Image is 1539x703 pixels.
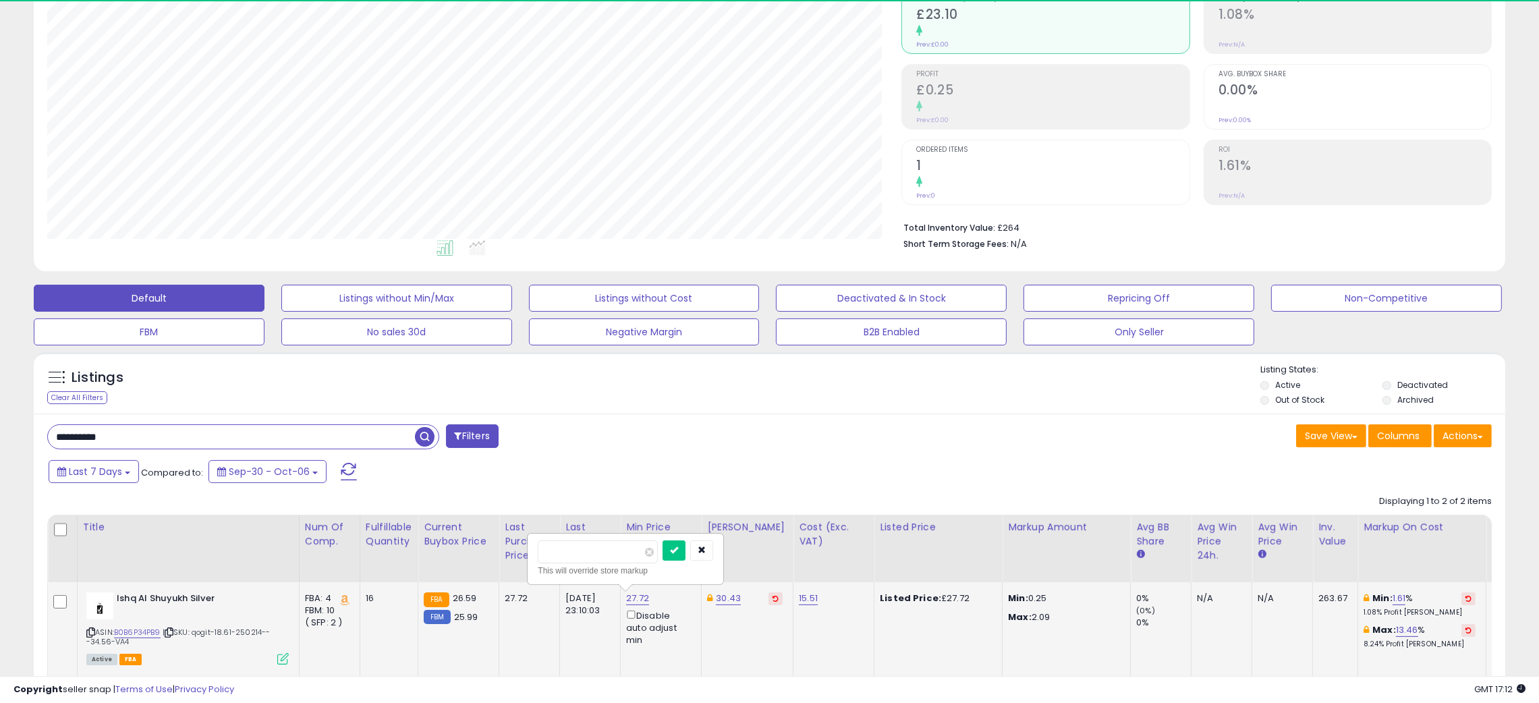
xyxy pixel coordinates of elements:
[903,238,1009,250] b: Short Term Storage Fees:
[1372,592,1393,604] b: Min:
[505,592,549,604] div: 27.72
[916,192,935,200] small: Prev: 0
[86,592,289,663] div: ASIN:
[626,608,691,646] div: Disable auto adjust min
[1219,146,1491,154] span: ROI
[34,318,264,345] button: FBM
[229,465,310,478] span: Sep-30 - Oct-06
[1219,82,1491,101] h2: 0.00%
[880,592,941,604] b: Listed Price:
[1136,617,1191,629] div: 0%
[1024,318,1254,345] button: Only Seller
[799,592,818,605] a: 15.51
[446,424,499,448] button: Filters
[903,222,995,233] b: Total Inventory Value:
[1136,520,1185,549] div: Avg BB Share
[1393,592,1406,605] a: 1.61
[776,285,1007,312] button: Deactivated & In Stock
[529,318,760,345] button: Negative Margin
[1011,237,1027,250] span: N/A
[1219,71,1491,78] span: Avg. Buybox Share
[916,7,1189,25] h2: £23.10
[1136,549,1144,561] small: Avg BB Share.
[1275,394,1324,405] label: Out of Stock
[69,465,122,478] span: Last 7 Days
[505,520,554,563] div: Last Purchase Price
[424,592,449,607] small: FBA
[34,285,264,312] button: Default
[1368,424,1432,447] button: Columns
[281,285,512,312] button: Listings without Min/Max
[115,683,173,696] a: Terms of Use
[1024,285,1254,312] button: Repricing Off
[916,40,949,49] small: Prev: £0.00
[1372,623,1396,636] b: Max:
[1364,624,1476,649] div: %
[1136,605,1155,616] small: (0%)
[305,520,354,549] div: Num of Comp.
[208,460,327,483] button: Sep-30 - Oct-06
[626,592,649,605] a: 27.72
[424,520,493,549] div: Current Buybox Price
[305,592,349,604] div: FBA: 4
[1377,429,1420,443] span: Columns
[916,116,949,124] small: Prev: £0.00
[1258,592,1302,604] div: N/A
[529,285,760,312] button: Listings without Cost
[716,592,741,605] a: 30.43
[86,627,271,647] span: | SKU: qogit-18.61-250214---34.56-VA4
[1260,364,1505,376] p: Listing States:
[1474,683,1526,696] span: 2025-10-14 17:12 GMT
[1434,424,1492,447] button: Actions
[1318,520,1352,549] div: Inv. value
[1358,515,1486,582] th: The percentage added to the cost of goods (COGS) that forms the calculator for Min & Max prices.
[903,219,1482,235] li: £264
[1219,192,1245,200] small: Prev: N/A
[366,520,412,549] div: Fulfillable Quantity
[117,592,281,609] b: Ishq Al Shuyukh Silver
[141,466,203,479] span: Compared to:
[1397,394,1434,405] label: Archived
[119,654,142,665] span: FBA
[1396,623,1418,637] a: 13.46
[1271,285,1502,312] button: Non-Competitive
[114,627,161,638] a: B0B6P34PB9
[1008,520,1125,534] div: Markup Amount
[305,617,349,629] div: ( SFP: 2 )
[799,520,868,549] div: Cost (Exc. VAT)
[1364,640,1476,649] p: 8.24% Profit [PERSON_NAME]
[1219,7,1491,25] h2: 1.08%
[453,592,477,604] span: 26.59
[49,460,139,483] button: Last 7 Days
[880,520,997,534] div: Listed Price
[1258,520,1307,549] div: Avg Win Price
[1296,424,1366,447] button: Save View
[83,520,293,534] div: Title
[565,592,610,617] div: [DATE] 23:10:03
[1219,158,1491,176] h2: 1.61%
[1008,592,1028,604] strong: Min:
[1219,40,1245,49] small: Prev: N/A
[1275,379,1300,391] label: Active
[281,318,512,345] button: No sales 30d
[1379,495,1492,508] div: Displaying 1 to 2 of 2 items
[1008,592,1120,604] p: 0.25
[916,71,1189,78] span: Profit
[175,683,234,696] a: Privacy Policy
[47,391,107,404] div: Clear All Filters
[13,683,234,696] div: seller snap | |
[565,520,615,577] div: Last Purchase Date (GMT)
[1364,520,1480,534] div: Markup on Cost
[1008,611,1120,623] p: 2.09
[1364,592,1476,617] div: %
[916,146,1189,154] span: Ordered Items
[454,611,478,623] span: 25.99
[1136,592,1191,604] div: 0%
[916,82,1189,101] h2: £0.25
[424,610,450,624] small: FBM
[13,683,63,696] strong: Copyright
[1318,592,1347,604] div: 263.67
[1197,592,1241,604] div: N/A
[1364,608,1476,617] p: 1.08% Profit [PERSON_NAME]
[776,318,1007,345] button: B2B Enabled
